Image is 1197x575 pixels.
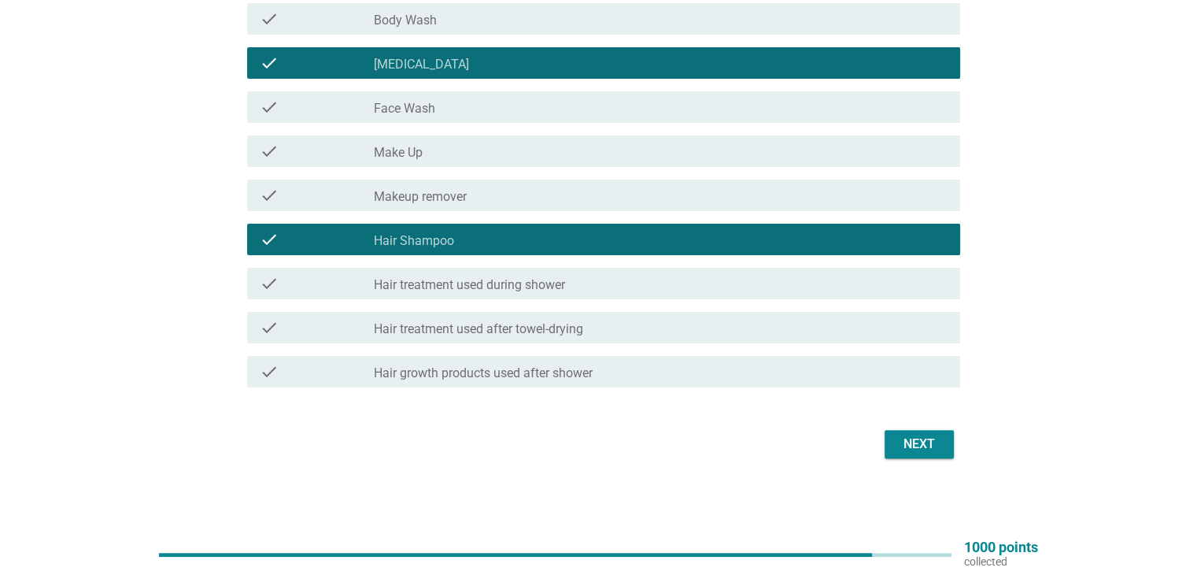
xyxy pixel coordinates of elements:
[260,362,279,381] i: check
[260,98,279,117] i: check
[964,540,1038,555] p: 1000 points
[374,13,437,28] label: Body Wash
[260,54,279,72] i: check
[374,233,454,249] label: Hair Shampoo
[260,230,279,249] i: check
[897,435,941,454] div: Next
[374,277,565,293] label: Hair treatment used during shower
[260,186,279,205] i: check
[374,189,467,205] label: Makeup remover
[374,101,435,117] label: Face Wash
[374,321,583,337] label: Hair treatment used after towel-drying
[260,9,279,28] i: check
[260,142,279,161] i: check
[260,318,279,337] i: check
[374,365,593,381] label: Hair growth products used after shower
[964,555,1038,569] p: collected
[260,274,279,293] i: check
[374,57,469,72] label: [MEDICAL_DATA]
[885,430,954,458] button: Next
[374,145,423,161] label: Make Up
